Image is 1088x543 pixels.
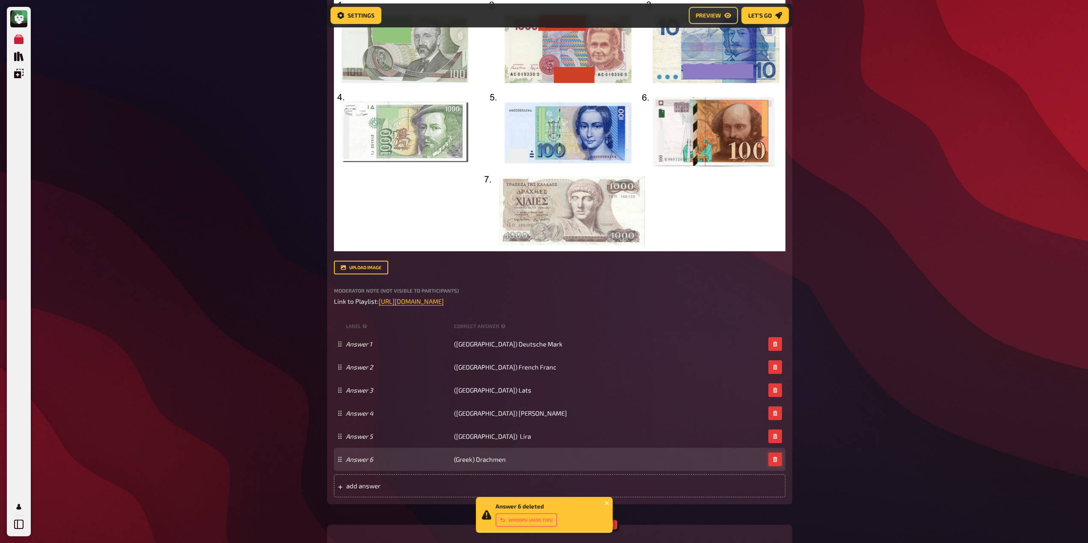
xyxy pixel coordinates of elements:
[330,7,381,24] button: Settings
[495,513,557,527] button: Whoops! Undo this!
[454,340,563,348] span: ([GEOGRAPHIC_DATA]) Deutsche Mark
[454,409,567,417] span: ([GEOGRAPHIC_DATA]) [PERSON_NAME]
[346,432,373,440] i: Answer 5
[454,386,531,394] span: ([GEOGRAPHIC_DATA]) Lats
[10,65,27,82] a: Overlays
[346,455,373,463] i: Answer 6
[741,7,789,24] button: Let's go
[10,31,27,48] a: My Quizzes
[454,363,556,371] span: ([GEOGRAPHIC_DATA]) French Franc
[346,386,373,394] i: Answer 3
[346,409,373,417] i: Answer 4
[379,297,444,305] a: [URL][DOMAIN_NAME]
[346,323,451,330] small: label
[748,12,772,18] span: Let's go
[10,498,27,515] a: Profile
[454,432,531,440] span: ([GEOGRAPHIC_DATA]) Lira
[604,499,610,506] button: close
[696,12,721,18] span: Preview
[334,288,785,293] label: Moderator Note (not visible to participants)
[346,363,373,371] i: Answer 2
[10,48,27,65] a: Quiz Library
[346,340,372,348] i: Answer 1
[334,297,379,305] span: Link to Playlist:
[346,482,479,490] span: add answer
[334,261,388,274] button: upload image
[495,503,557,527] div: Answer 6 deleted
[348,12,374,18] span: Settings
[454,323,507,330] small: correct answer
[454,455,506,463] span: (Greek) Drachmen
[689,7,738,24] button: Preview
